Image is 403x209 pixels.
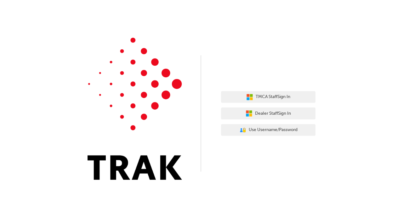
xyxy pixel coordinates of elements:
button: TMCA StaffSign In [221,91,315,103]
button: Dealer StaffSign In [221,107,315,119]
span: TMCA Staff Sign In [256,93,290,101]
button: Use Username/Password [221,124,315,136]
span: Use Username/Password [249,126,298,134]
span: Dealer Staff Sign In [255,110,291,117]
img: Trak [88,38,182,180]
